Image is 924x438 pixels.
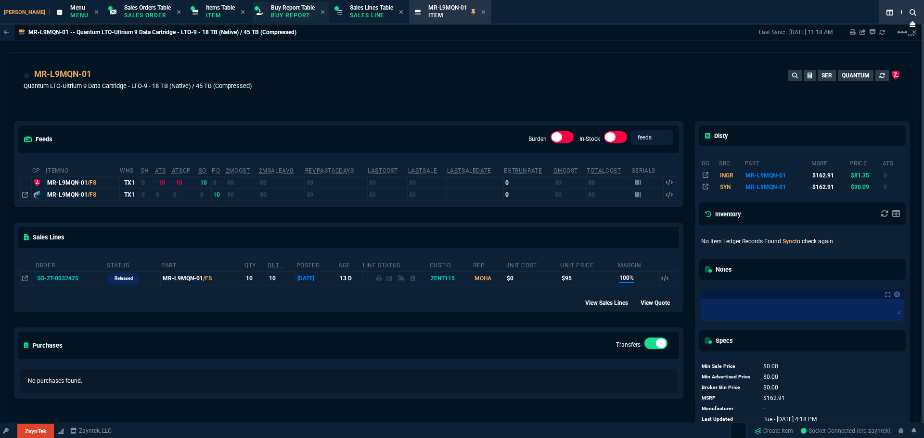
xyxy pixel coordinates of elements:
span: Items Table [206,4,235,11]
p: Last Sync: [759,28,789,36]
nx-icon: Back to Table [4,29,9,36]
td: Last Updated [701,414,754,425]
span: 0 [763,363,778,370]
td: 10 [244,271,267,286]
nx-icon: Search [897,7,911,18]
th: cp [32,163,46,177]
a: Sync [783,238,795,245]
nx-icon: Close Tab [399,9,403,16]
h5: Sales Lines [24,233,64,242]
td: $0 [586,176,631,188]
td: 0 [882,169,904,181]
a: Create Item [751,424,797,438]
td: $162.91 [811,181,849,193]
th: Serials [631,163,664,177]
td: -10 [154,176,171,188]
button: QUANTUM [838,70,873,81]
label: Transfers [616,341,641,348]
span: Sales Orders Table [124,4,171,11]
abbr: ATS with all companies combined [172,167,191,174]
span: 162.91 [763,395,785,401]
td: 0 [140,176,154,188]
td: 0 [503,176,553,188]
div: MR-L9MQN-01 [47,190,117,199]
th: Part [161,258,244,272]
abbr: Total revenue past 60 days [305,167,354,174]
p: Item [206,12,235,19]
nx-icon: Split Panels [883,7,897,18]
td: [DATE] [296,271,338,286]
td: 0 [171,188,198,200]
div: Burden [551,131,574,147]
td: 0 [211,176,225,188]
th: ItemNo [45,163,119,177]
td: MR-L9MQN-01 [161,271,244,286]
div: MR-L9MQN-01 [47,178,117,187]
td: 10 [211,188,225,200]
td: $0 [367,188,407,200]
nx-icon: Close Tab [481,9,486,16]
th: Order [35,258,106,272]
th: Status [106,258,161,272]
span: -- [763,405,766,412]
div: View Sales Lines [585,298,637,307]
th: Posted [296,258,338,272]
td: 0 [503,188,553,200]
nx-icon: Open In Opposite Panel [22,191,28,198]
td: 10 [198,176,211,188]
td: MR-L9MQN-01 [744,169,811,181]
abbr: Total sales within a 30 day window based on last time there was inventory [504,167,542,174]
a: msbcCompanyName [67,426,115,435]
td: $162.91 [811,169,849,181]
div: Add to Watchlist [24,68,30,81]
span: 1756225082562 [763,416,817,423]
td: ZENT115 [429,271,473,286]
th: src [719,156,744,169]
th: msrp [811,156,849,169]
td: TX1 [119,188,140,200]
td: $0 [553,188,586,200]
td: 0 [140,188,154,200]
th: Unit Cost [505,258,560,272]
h5: Notes [705,265,732,274]
abbr: Total units on open Sales Orders [199,167,206,174]
th: Margin [617,258,659,272]
th: Line Status [362,258,429,272]
tr: undefined [701,414,818,425]
abbr: Total units on open Purchase Orders [212,167,220,174]
nx-icon: Close Tab [321,9,325,16]
abbr: Total Cost of Units on Hand [587,167,621,174]
tr: undefined [701,361,818,372]
p: Item [428,12,467,19]
td: 0 [198,188,211,200]
td: $0 [553,176,586,188]
span: Socket Connected (erp-zayntek) [801,427,890,434]
p: Sales Line [350,12,393,19]
nx-icon: Close Tab [94,9,99,16]
span: Sales Lines Table [350,4,393,11]
td: $0 [258,176,305,188]
td: $81.35 [849,169,882,181]
p: [DATE] 11:18 AM [789,28,833,36]
td: $0 [367,176,407,188]
td: MR-L9MQN-01 [744,181,811,193]
p: MR-L9MQN-01 -- Quantum LTO-Ultrium 9 Data Cartridge - LTO-9 - 18 TB (Native) / 45 TB (Compressed) [28,28,296,36]
p: No purchases found. [28,376,669,385]
td: $0 [305,176,367,188]
th: age [338,258,362,272]
tr: undefined [701,403,818,414]
div: Transfers [644,338,667,353]
div: $0 [507,274,558,283]
th: ats [882,156,904,169]
td: 13 D [338,271,362,286]
td: $0 [225,176,258,188]
abbr: The date of the last SO Inv price. No time limit. (ignore zeros) [447,167,491,174]
th: Unit Price [560,258,617,272]
h5: Purchases [24,341,63,350]
tr: undefined [701,393,818,403]
a: 6vsJHjo4Qx2kIIN3AAA3 [801,426,890,435]
td: $95 [560,271,617,286]
div: In-Stock [604,131,627,147]
td: $90.09 [849,181,882,193]
tr: undefined [701,382,818,393]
